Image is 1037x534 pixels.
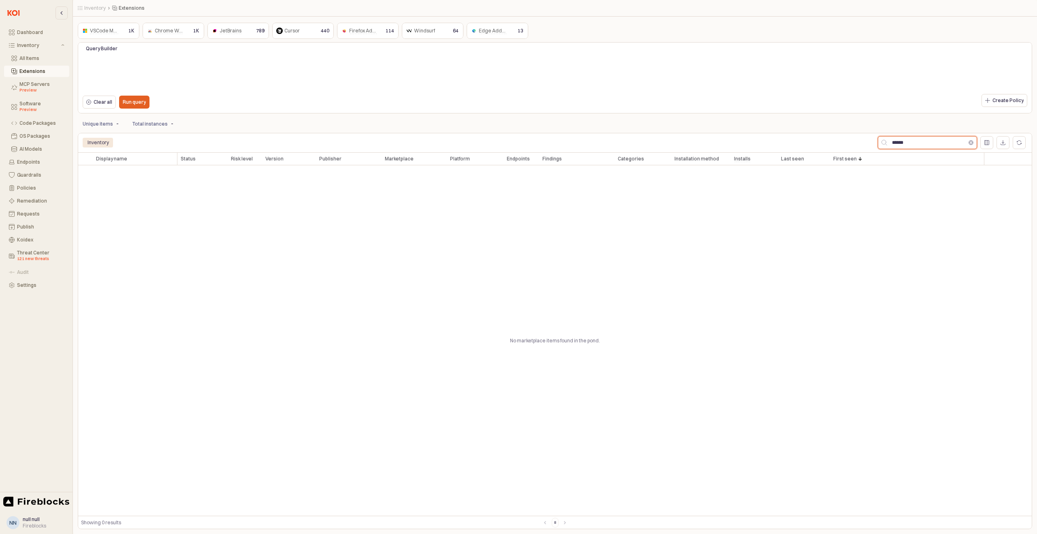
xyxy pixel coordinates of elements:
div: Endpoints [17,159,64,165]
span: Last seen [781,156,804,162]
div: MCP Servers [19,81,64,94]
button: Software [4,98,69,116]
button: Extensions [4,66,69,77]
span: Status [181,156,196,162]
p: 789 [256,27,265,34]
button: Dashboard [4,27,69,38]
span: JetBrains [220,28,241,34]
span: Risk level [231,156,253,162]
div: Table toolbar [78,516,1032,529]
div: Guardrails [17,172,64,178]
button: Publish [4,221,69,233]
button: OS Packages [4,130,69,142]
div: Fireblocks [23,523,46,529]
div: Preview [19,107,64,113]
div: Chrome Web Store1K [143,23,204,39]
div: Cursor440 [272,23,334,39]
button: Guardrails [4,169,69,181]
div: Code Packages [19,120,64,126]
button: Policies [4,182,69,194]
div: JetBrains789 [207,23,269,39]
div: Remediation [17,198,64,204]
button: Inventory [4,40,69,51]
p: 1K [128,27,134,34]
span: First seen [833,156,857,162]
div: All Items [19,56,64,61]
div: Inventory [17,43,60,48]
span: Display name [96,156,127,162]
span: Endpoints [507,156,530,162]
span: Publisher [319,156,341,162]
iframe: QueryBuildingItay [83,58,1027,92]
p: 114 [386,27,394,34]
span: Installation method [674,156,719,162]
button: Code Packages [4,117,69,129]
div: Policies [17,185,64,191]
button: MCP Servers [4,79,69,96]
div: Dashboard [17,30,64,35]
span: Firefox Add-ons [349,28,386,34]
span: Installs [734,156,751,162]
div: 121 new threats [17,256,64,262]
p: Unique items [83,120,113,128]
span: Marketplace [385,156,414,162]
div: AI Models [19,146,64,152]
button: Koidex [4,234,69,246]
span: Platform [450,156,470,162]
div: Firefox Add-ons114 [337,23,399,39]
button: Threat Center [4,247,69,265]
button: Settings [4,280,69,291]
div: Edge Add-ons13 [467,23,528,39]
div: OS Packages [19,133,64,139]
p: 64 [453,27,459,34]
p: 440 [321,27,329,34]
span: Findings [542,156,562,162]
button: Create Policy [982,94,1027,107]
div: Windsurf64 [402,23,463,39]
div: Extensions [19,68,64,74]
button: Clear all [83,96,116,109]
div: Inventory [83,138,114,147]
div: Inventory [87,138,109,147]
div: Preview [19,87,64,94]
p: 1K [193,27,199,34]
div: Publish [17,224,64,230]
div: Threat Center [17,250,64,262]
button: nn [6,516,19,529]
button: Remediation [4,195,69,207]
div: Cursor [284,27,300,35]
p: Clear all [94,99,112,105]
span: Categories [618,156,644,162]
p: Query Builder [86,45,190,52]
span: Chrome Web Store [155,28,198,34]
div: Software [19,101,64,113]
button: All Items [4,53,69,64]
p: Total instances [132,120,168,128]
div: Koidex [17,237,64,243]
p: 13 [518,27,523,34]
button: Endpoints [4,156,69,168]
button: Audit [4,267,69,278]
button: Run query [119,96,149,109]
p: Run query [123,99,146,105]
div: Audit [17,269,64,275]
span: Edge Add-ons [479,28,512,34]
div: Requests [17,211,64,217]
button: AI Models [4,143,69,155]
div: No marketplace items found in the pond. [78,165,1032,516]
div: nn [9,519,17,527]
span: Version [265,156,284,162]
div: Showing 0 results [81,519,537,527]
nav: Breadcrumbs [78,5,714,11]
div: Windsurf [414,27,435,35]
div: VSCode Marketplace1K [78,23,139,39]
p: - [116,120,119,128]
div: Settings [17,282,64,288]
p: Create Policy [992,97,1024,104]
span: null null [23,516,40,522]
input: Page [552,518,558,527]
span: VSCode Marketplace [90,28,138,34]
button: Requests [4,208,69,220]
button: Clear [969,140,973,145]
p: - [171,120,174,128]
